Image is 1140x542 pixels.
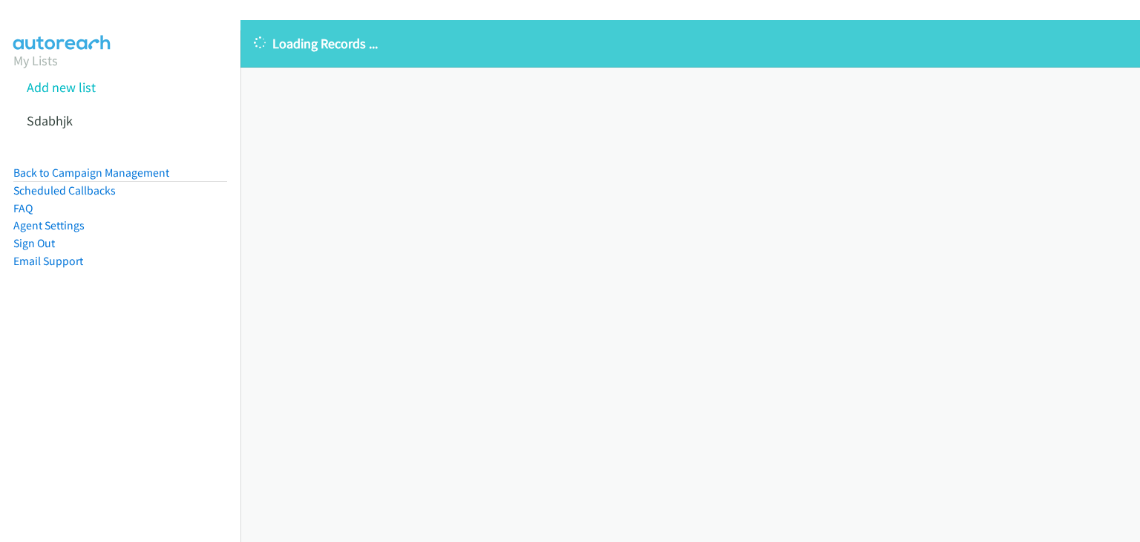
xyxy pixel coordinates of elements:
a: FAQ [13,201,33,215]
p: Loading Records ... [254,33,1127,53]
a: Scheduled Callbacks [13,183,116,197]
a: My Lists [13,52,58,69]
a: Add new list [27,79,96,96]
a: Email Support [13,254,83,268]
a: Back to Campaign Management [13,166,169,180]
a: Agent Settings [13,218,85,232]
a: Sdabhjk [27,112,73,129]
a: Sign Out [13,236,55,250]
